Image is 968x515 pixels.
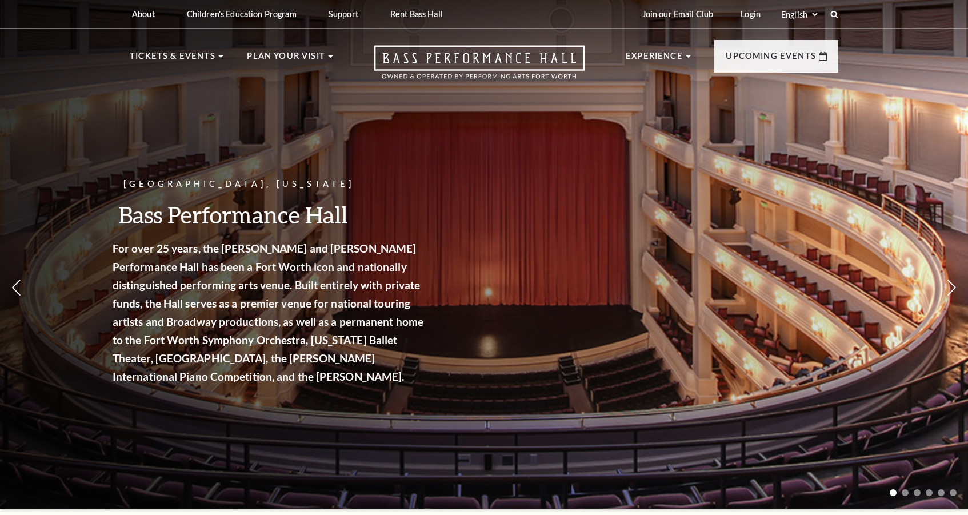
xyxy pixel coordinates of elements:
p: Support [329,9,358,19]
p: Experience [626,49,683,70]
p: Plan Your Visit [247,49,325,70]
strong: For over 25 years, the [PERSON_NAME] and [PERSON_NAME] Performance Hall has been a Fort Worth ico... [125,242,436,383]
p: Tickets & Events [130,49,215,70]
p: Children's Education Program [187,9,297,19]
p: Rent Bass Hall [390,9,443,19]
h3: Bass Performance Hall [125,200,439,229]
p: Upcoming Events [726,49,816,70]
p: [GEOGRAPHIC_DATA], [US_STATE] [125,177,439,191]
select: Select: [779,9,819,20]
p: About [132,9,155,19]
